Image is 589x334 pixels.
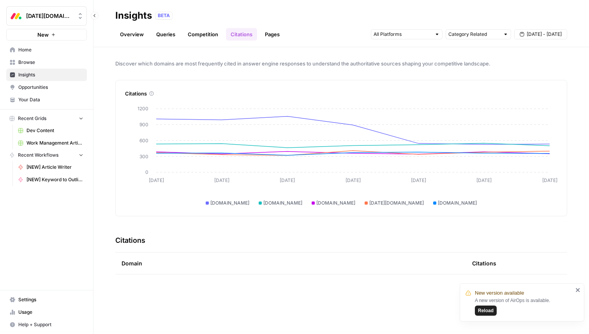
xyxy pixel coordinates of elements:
a: Home [6,44,87,56]
span: Settings [18,296,83,303]
a: Insights [6,69,87,81]
tspan: [DATE] [411,177,426,183]
span: Help + Support [18,321,83,328]
button: [DATE] - [DATE] [514,29,567,39]
input: Category Related [448,30,500,38]
tspan: 300 [139,154,148,159]
tspan: [DATE] [214,177,229,183]
input: All Platforms [374,30,431,38]
span: Recent Workflows [18,152,58,159]
button: close [575,287,581,293]
tspan: 600 [139,138,148,143]
a: Usage [6,306,87,318]
button: Help + Support [6,318,87,331]
span: [DOMAIN_NAME] [210,200,249,207]
tspan: 1200 [138,106,148,111]
tspan: 900 [139,122,148,127]
span: New [37,31,49,39]
button: Workspace: Monday.com [6,6,87,26]
a: Citations [226,28,257,41]
span: [DATE][DOMAIN_NAME] [369,200,424,207]
span: [DOMAIN_NAME] [438,200,477,207]
div: Insights [115,9,152,22]
span: [DATE][DOMAIN_NAME] [26,12,73,20]
div: Citations [472,253,496,274]
button: Reload [475,306,497,316]
a: [NEW] Article Writer [14,161,87,173]
img: Monday.com Logo [9,9,23,23]
button: Recent Grids [6,113,87,124]
div: BETA [155,12,173,19]
tspan: [DATE] [476,177,492,183]
tspan: [DATE] [280,177,295,183]
a: Queries [152,28,180,41]
a: Overview [115,28,148,41]
a: Opportunities [6,81,87,94]
h3: Citations [115,235,145,246]
span: [NEW] Keyword to Outline [26,176,83,183]
span: Opportunities [18,84,83,91]
div: A new version of AirOps is available. [475,297,573,316]
button: Recent Workflows [6,149,87,161]
a: Pages [260,28,284,41]
span: [NEW] Article Writer [26,164,83,171]
span: Recent Grids [18,115,46,122]
span: [DOMAIN_NAME] [316,200,355,207]
span: Usage [18,309,83,316]
a: [NEW] Keyword to Outline [14,173,87,186]
tspan: 0 [145,169,148,175]
span: Dev Content [26,127,83,134]
span: Home [18,46,83,53]
div: Domain [122,253,460,274]
a: Browse [6,56,87,69]
span: Insights [18,71,83,78]
span: Your Data [18,96,83,103]
div: Citations [125,90,557,97]
span: [DATE] - [DATE] [527,31,562,38]
tspan: [DATE] [346,177,361,183]
a: Competition [183,28,223,41]
a: Work Management Article Grid [14,137,87,149]
tspan: [DATE] [149,177,164,183]
span: Reload [478,307,494,314]
a: Your Data [6,94,87,106]
span: New version available [475,289,524,297]
a: Settings [6,293,87,306]
tspan: [DATE] [542,177,557,183]
a: Dev Content [14,124,87,137]
span: [DOMAIN_NAME] [263,200,302,207]
span: Work Management Article Grid [26,140,83,147]
span: Discover which domains are most frequently cited in answer engine responses to understand the aut... [115,60,567,67]
button: New [6,29,87,41]
span: Browse [18,59,83,66]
